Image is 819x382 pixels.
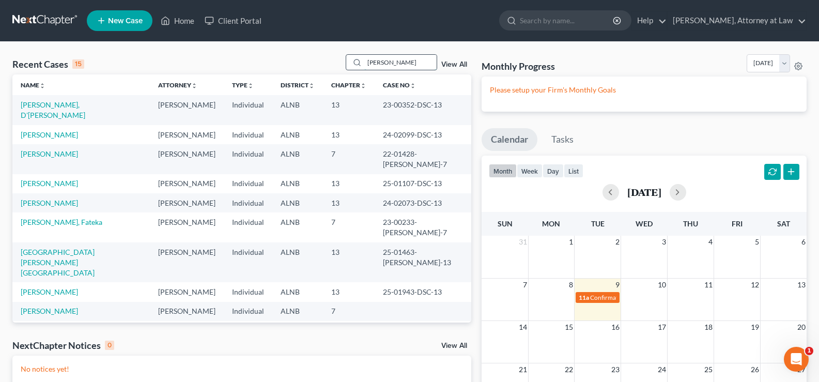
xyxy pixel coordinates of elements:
[224,212,272,242] td: Individual
[21,149,78,158] a: [PERSON_NAME]
[800,236,807,248] span: 6
[364,55,437,70] input: Search by name...
[150,212,224,242] td: [PERSON_NAME]
[224,302,272,321] td: Individual
[323,302,375,321] td: 7
[199,11,267,30] a: Client Portal
[707,236,714,248] span: 4
[703,279,714,291] span: 11
[150,321,224,340] td: [PERSON_NAME]
[375,242,472,282] td: 25-01463-[PERSON_NAME]-13
[21,100,85,119] a: [PERSON_NAME], D'[PERSON_NAME]
[784,347,809,372] iframe: Intercom live chat
[323,95,375,125] td: 13
[796,321,807,333] span: 20
[21,218,102,226] a: [PERSON_NAME], Fateka
[272,282,323,301] td: ALNB
[517,164,543,178] button: week
[281,81,315,89] a: Districtunfold_more
[150,174,224,193] td: [PERSON_NAME]
[441,61,467,68] a: View All
[375,95,472,125] td: 23-00352-DSC-13
[12,58,84,70] div: Recent Cases
[520,11,614,30] input: Search by name...
[224,282,272,301] td: Individual
[518,236,528,248] span: 31
[657,321,667,333] span: 17
[375,193,472,212] td: 24-02073-DSC-13
[498,219,513,228] span: Sun
[522,279,528,291] span: 7
[150,193,224,212] td: [PERSON_NAME]
[323,125,375,144] td: 13
[542,128,583,151] a: Tasks
[21,130,78,139] a: [PERSON_NAME]
[657,363,667,376] span: 24
[12,339,114,352] div: NextChapter Notices
[150,242,224,282] td: [PERSON_NAME]
[272,125,323,144] td: ALNB
[272,95,323,125] td: ALNB
[614,279,621,291] span: 9
[224,193,272,212] td: Individual
[632,11,667,30] a: Help
[323,212,375,242] td: 7
[323,144,375,174] td: 7
[703,321,714,333] span: 18
[224,144,272,174] td: Individual
[272,174,323,193] td: ALNB
[796,279,807,291] span: 13
[39,83,45,89] i: unfold_more
[150,125,224,144] td: [PERSON_NAME]
[542,219,560,228] span: Mon
[21,307,78,315] a: [PERSON_NAME]
[410,83,416,89] i: unfold_more
[150,302,224,321] td: [PERSON_NAME]
[668,11,806,30] a: [PERSON_NAME], Attorney at Law
[375,125,472,144] td: 24-02099-DSC-13
[627,187,661,197] h2: [DATE]
[777,219,790,228] span: Sat
[683,219,698,228] span: Thu
[224,95,272,125] td: Individual
[750,363,760,376] span: 26
[518,321,528,333] span: 14
[543,164,564,178] button: day
[21,364,463,374] p: No notices yet!
[383,81,416,89] a: Case Nounfold_more
[105,341,114,350] div: 0
[232,81,254,89] a: Typeunfold_more
[375,144,472,174] td: 22-01428-[PERSON_NAME]-7
[21,198,78,207] a: [PERSON_NAME]
[591,219,605,228] span: Tue
[375,212,472,242] td: 23-00233-[PERSON_NAME]-7
[661,236,667,248] span: 3
[308,83,315,89] i: unfold_more
[564,321,574,333] span: 15
[636,219,653,228] span: Wed
[564,363,574,376] span: 22
[360,83,366,89] i: unfold_more
[224,242,272,282] td: Individual
[191,83,197,89] i: unfold_more
[805,347,813,355] span: 1
[323,174,375,193] td: 13
[323,321,375,340] td: 7
[108,17,143,25] span: New Case
[579,294,589,301] span: 11a
[732,219,743,228] span: Fri
[750,279,760,291] span: 12
[21,179,78,188] a: [PERSON_NAME]
[482,128,537,151] a: Calendar
[272,144,323,174] td: ALNB
[375,174,472,193] td: 25-01107-DSC-13
[490,85,798,95] p: Please setup your Firm's Monthly Goals
[323,282,375,301] td: 13
[331,81,366,89] a: Chapterunfold_more
[703,363,714,376] span: 25
[21,287,78,296] a: [PERSON_NAME]
[750,321,760,333] span: 19
[610,321,621,333] span: 16
[272,321,323,340] td: ALNB
[518,363,528,376] span: 21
